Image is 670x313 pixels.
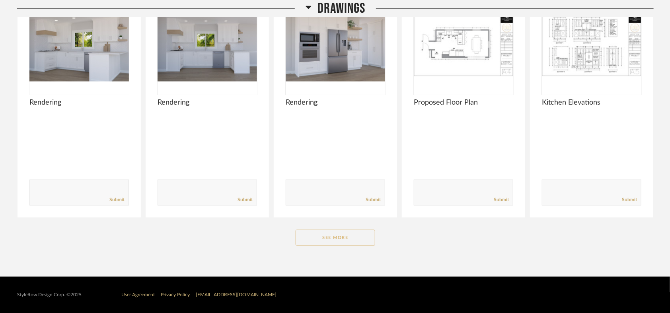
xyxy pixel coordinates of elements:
[414,98,513,107] span: Proposed Floor Plan
[494,196,509,203] a: Submit
[121,293,155,297] a: User Agreement
[158,98,257,107] span: Rendering
[196,293,277,297] a: [EMAIL_ADDRESS][DOMAIN_NAME]
[366,196,381,203] a: Submit
[238,196,253,203] a: Submit
[542,98,641,107] span: Kitchen Elevations
[17,292,82,298] div: StyleRow Design Corp. ©2025
[286,98,385,107] span: Rendering
[161,293,190,297] a: Privacy Policy
[296,230,375,246] button: See More
[109,196,125,203] a: Submit
[622,196,637,203] a: Submit
[29,98,129,107] span: Rendering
